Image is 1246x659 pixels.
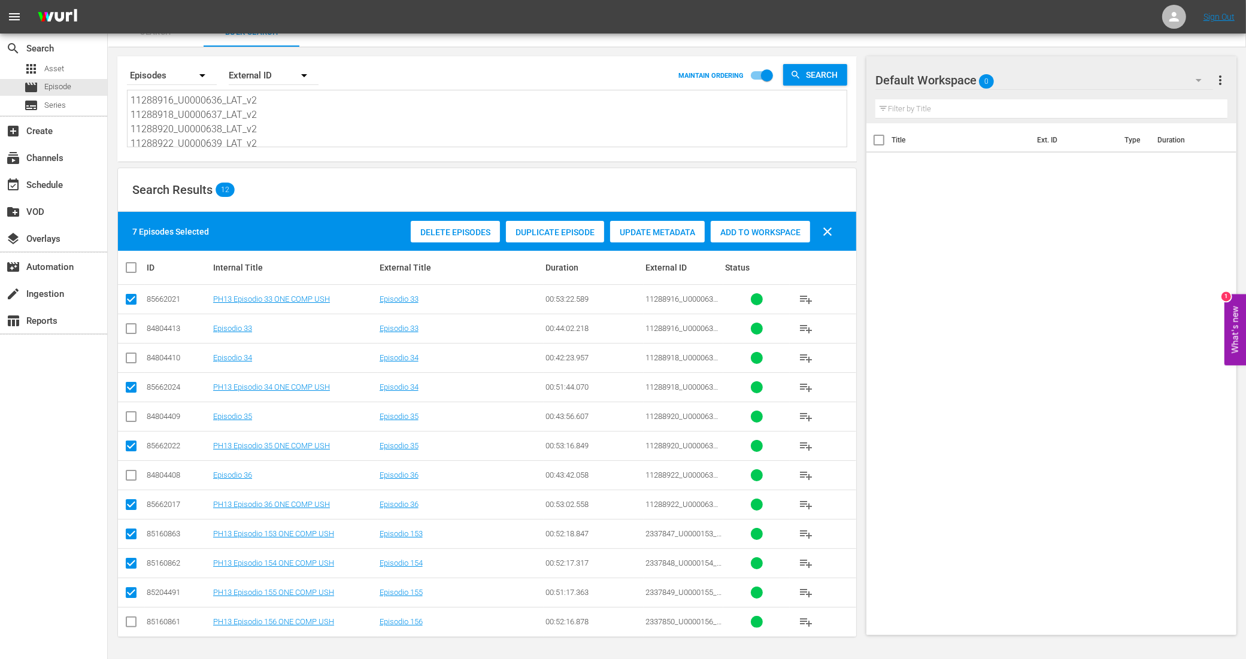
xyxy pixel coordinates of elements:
div: 00:53:16.849 [545,441,642,450]
button: Delete Episodes [411,221,500,242]
span: playlist_add [799,527,813,541]
button: playlist_add [792,285,820,314]
button: more_vert [1213,66,1227,95]
a: Episodio 33 [380,294,419,303]
span: 12 [216,186,235,194]
a: Episodio 36 [213,470,252,479]
div: 85160861 [147,617,210,626]
a: PH13 Episodio 155 ONE COMP USH [213,588,334,597]
a: Episodio 33 [213,324,252,333]
span: 2337847_U0000153_LAT [645,529,721,547]
span: 11288920_U0000638_LAT_v2 [645,441,721,459]
img: ans4CAIJ8jUAAAAAAAAAAAAAAAAAAAAAAAAgQb4GAAAAAAAAAAAAAAAAAAAAAAAAJMjXAAAAAAAAAAAAAAAAAAAAAAAAgAT5G... [29,3,86,31]
a: Episodio 34 [380,353,419,362]
div: Internal Title [213,263,376,272]
div: External Title [380,263,542,272]
div: 84804413 [147,324,210,333]
div: 00:51:17.363 [545,588,642,597]
button: playlist_add [792,578,820,607]
th: Type [1117,123,1150,157]
a: Episodio 35 [380,412,419,421]
button: playlist_add [792,373,820,402]
span: clear [820,224,835,239]
a: Episodio 153 [380,529,423,538]
a: Episodio 35 [213,412,252,421]
div: 85662024 [147,382,210,391]
button: playlist_add [792,461,820,490]
span: menu [7,10,22,24]
div: 00:51:44.070 [545,382,642,391]
button: playlist_add [792,608,820,636]
span: 11288916_U0000636_LAT_v2 [645,294,721,312]
span: Schedule [6,178,20,192]
div: 00:42:23.957 [545,353,642,362]
button: playlist_add [792,520,820,548]
a: PH13 Episodio 153 ONE COMP USH [213,529,334,538]
a: PH13 Episodio 36 ONE COMP USH [213,500,330,509]
span: 11288920_U0000638_LAT_v2 [645,412,721,430]
button: playlist_add [792,432,820,460]
span: 11288916_U0000636_LAT_v2 [645,324,721,342]
span: Series [44,99,66,111]
span: Search [801,64,847,86]
span: Asset [24,62,38,76]
a: Episodio 33 [380,324,419,333]
button: Add to Workspace [711,221,810,242]
a: Episodio 155 [380,588,423,597]
span: Episode [24,80,38,95]
div: Status [725,263,788,272]
span: 2337849_U0000155_LAT [645,588,721,606]
a: Episodio 36 [380,500,419,509]
a: Sign Out [1203,12,1235,22]
div: External ID [229,59,319,92]
div: 84804409 [147,412,210,421]
div: 85204491 [147,588,210,597]
a: Episodio 34 [213,353,252,362]
span: playlist_add [799,380,813,394]
span: playlist_add [799,351,813,365]
a: PH13 Episodio 154 ONE COMP USH [213,558,334,567]
div: 00:43:42.058 [545,470,642,479]
div: 00:52:18.847 [545,529,642,538]
th: Duration [1150,123,1222,157]
div: 00:43:56.607 [545,412,642,421]
span: playlist_add [799,292,813,306]
a: PH13 Episodio 33 ONE COMP USH [213,294,330,303]
div: 00:52:16.878 [545,617,642,626]
button: playlist_add [792,490,820,519]
span: Reports [6,314,20,328]
span: Ingestion [6,287,20,301]
button: playlist_add [792,549,820,578]
button: Search [783,64,847,86]
div: 00:53:02.558 [545,500,642,509]
span: Series [24,98,38,113]
button: playlist_add [792,402,820,431]
a: Episodio 34 [380,382,419,391]
div: 84804410 [147,353,210,362]
a: PH13 Episodio 156 ONE COMP USH [213,617,334,626]
div: 1 [1221,291,1231,301]
span: playlist_add [799,468,813,482]
span: 11288918_U0000637_LAT_v2 [645,382,721,400]
div: 85662021 [147,294,210,303]
span: VOD [6,205,20,219]
div: ID [147,263,210,272]
span: 2337850_U0000156_LAT [645,617,721,635]
div: External ID [645,263,721,272]
a: Episodio 154 [380,558,423,567]
span: 11288922_U0000639_LAT_v2 [645,470,721,488]
div: Episodes [127,59,217,92]
span: more_vert [1213,73,1227,87]
span: Channels [6,151,20,165]
span: Overlays [6,232,20,246]
span: 2337848_U0000154_LAT [645,558,721,576]
span: playlist_add [799,409,813,424]
button: playlist_add [792,344,820,372]
span: Delete Episodes [411,227,500,237]
div: Default Workspace [875,63,1213,97]
div: 85160863 [147,529,210,538]
div: 85662017 [147,500,210,509]
span: Episode [44,81,71,93]
span: Duplicate Episode [506,227,604,237]
div: 00:53:22.589 [545,294,642,303]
